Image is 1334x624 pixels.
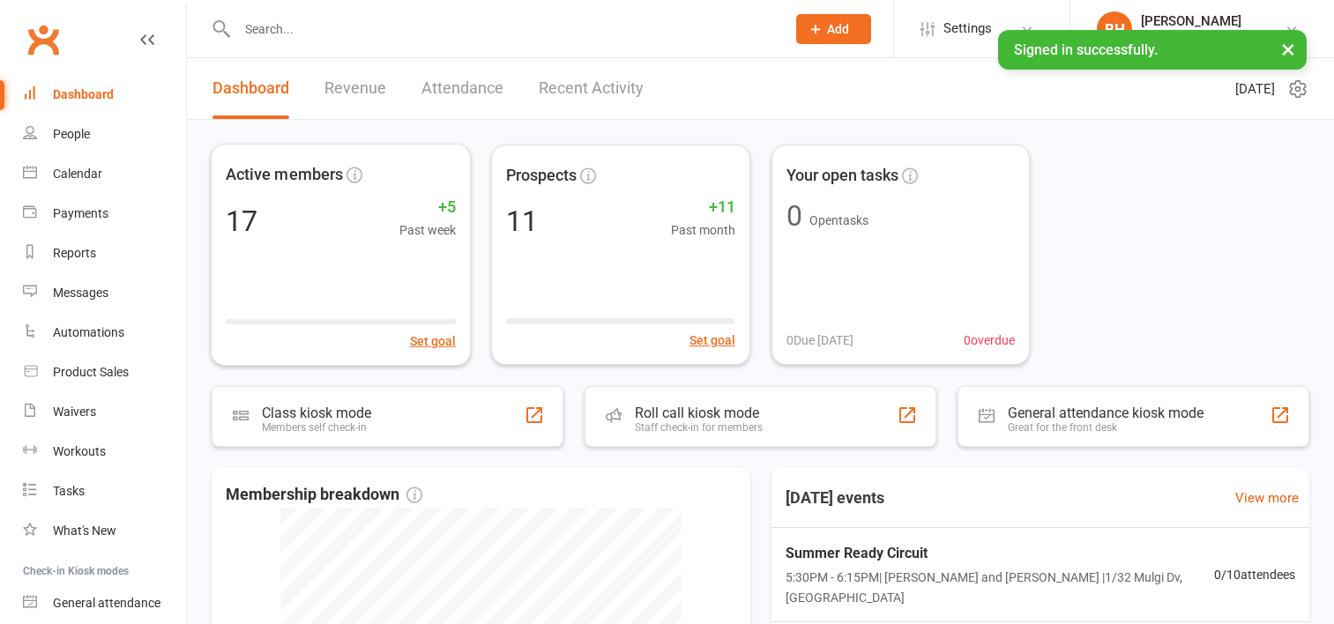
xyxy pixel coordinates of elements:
[53,405,96,419] div: Waivers
[23,353,186,392] a: Product Sales
[635,421,763,434] div: Staff check-in for members
[226,206,257,234] div: 17
[23,583,186,623] a: General attendance kiosk mode
[232,17,773,41] input: Search...
[53,596,160,610] div: General attendance
[796,14,871,44] button: Add
[226,162,343,188] span: Active members
[786,568,1215,607] span: 5:30PM - 6:15PM | [PERSON_NAME] and [PERSON_NAME] | 1/32 Mulgi Dv, [GEOGRAPHIC_DATA]
[53,167,102,181] div: Calendar
[23,313,186,353] a: Automations
[53,444,106,458] div: Workouts
[23,273,186,313] a: Messages
[23,75,186,115] a: Dashboard
[53,286,108,300] div: Messages
[23,115,186,154] a: People
[786,542,1215,565] span: Summer Ready Circuit
[399,194,456,219] span: +5
[23,234,186,273] a: Reports
[21,18,65,62] a: Clubworx
[53,246,96,260] div: Reports
[399,219,456,240] span: Past week
[23,154,186,194] a: Calendar
[539,58,644,119] a: Recent Activity
[262,405,371,421] div: Class kiosk mode
[262,421,371,434] div: Members self check-in
[23,432,186,472] a: Workouts
[1141,13,1241,29] div: [PERSON_NAME]
[809,213,868,227] span: Open tasks
[212,58,289,119] a: Dashboard
[671,220,735,240] span: Past month
[964,331,1015,350] span: 0 overdue
[635,405,763,421] div: Roll call kiosk mode
[410,331,456,351] button: Set goal
[53,325,124,339] div: Automations
[1014,41,1158,58] span: Signed in successfully.
[23,194,186,234] a: Payments
[53,206,108,220] div: Payments
[23,392,186,432] a: Waivers
[53,365,129,379] div: Product Sales
[1235,487,1299,509] a: View more
[671,195,735,220] span: +11
[53,524,116,538] div: What's New
[827,22,849,36] span: Add
[53,127,90,141] div: People
[23,472,186,511] a: Tasks
[53,87,114,101] div: Dashboard
[771,482,898,514] h3: [DATE] events
[506,163,577,189] span: Prospects
[786,163,898,189] span: Your open tasks
[1008,405,1204,421] div: General attendance kiosk mode
[1272,30,1304,68] button: ×
[1097,11,1132,47] div: BH
[1141,29,1241,45] div: Bernz-Body-Fit
[324,58,386,119] a: Revenue
[23,511,186,551] a: What's New
[1235,78,1275,100] span: [DATE]
[226,482,422,508] span: Membership breakdown
[506,207,538,235] div: 11
[943,9,992,48] span: Settings
[1214,565,1295,584] span: 0 / 10 attendees
[421,58,503,119] a: Attendance
[689,331,735,350] button: Set goal
[53,484,85,498] div: Tasks
[786,202,802,230] div: 0
[1008,421,1204,434] div: Great for the front desk
[786,331,853,350] span: 0 Due [DATE]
